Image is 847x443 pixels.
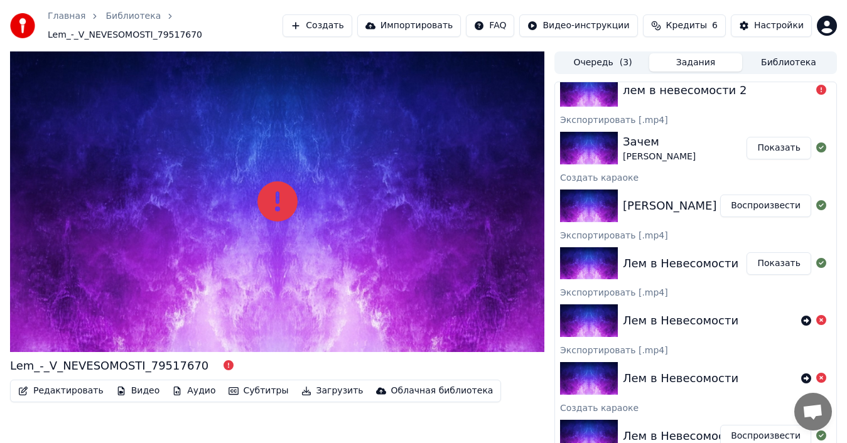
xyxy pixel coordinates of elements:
[623,133,696,151] div: Зачем
[623,82,747,99] div: лем в невесомости 2
[224,382,294,400] button: Субтитры
[555,227,836,242] div: Экспортировать [.mp4]
[794,393,832,430] div: Открытый чат
[13,382,109,400] button: Редактировать
[48,10,283,41] nav: breadcrumb
[519,14,637,37] button: Видео-инструкции
[643,14,726,37] button: Кредиты6
[10,357,208,375] div: Lem_-_V_NEVESOMOSTI_79517670
[555,112,836,127] div: Экспортировать [.mp4]
[296,382,369,400] button: Загрузить
[105,10,161,23] a: Библиотека
[666,19,707,32] span: Кредиты
[623,151,696,163] div: [PERSON_NAME]
[754,19,804,32] div: Настройки
[555,342,836,357] div: Экспортировать [.mp4]
[466,14,514,37] button: FAQ
[731,14,812,37] button: Настройки
[747,137,811,159] button: Показать
[111,382,165,400] button: Видео
[555,169,836,184] div: Создать караоке
[167,382,220,400] button: Аудио
[623,255,738,272] div: Лем в Невесомости
[48,10,85,23] a: Главная
[555,284,836,299] div: Экспортировать [.mp4]
[623,197,755,215] div: [PERSON_NAME] зачем
[556,53,649,72] button: Очередь
[649,53,742,72] button: Задания
[620,56,632,69] span: ( 3 )
[742,53,835,72] button: Библиотека
[623,312,738,329] div: Лем в Невесомости
[283,14,352,37] button: Создать
[747,252,811,275] button: Показать
[10,13,35,38] img: youka
[720,195,811,217] button: Воспроизвести
[357,14,461,37] button: Импортировать
[48,29,202,41] span: Lem_-_V_NEVESOMOSTI_79517670
[555,400,836,415] div: Создать караоке
[712,19,718,32] span: 6
[623,370,738,387] div: Лем в Невесомости
[391,385,494,397] div: Облачная библиотека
